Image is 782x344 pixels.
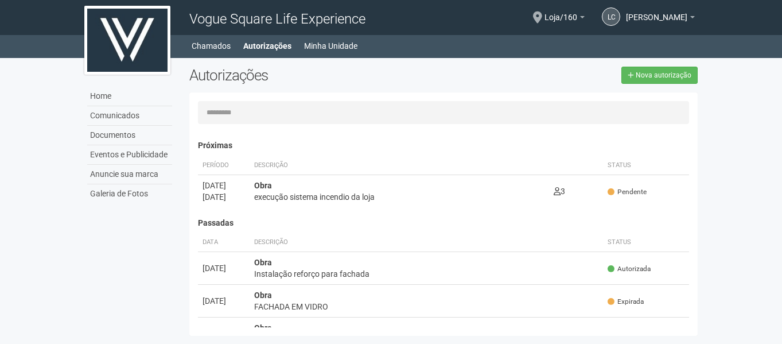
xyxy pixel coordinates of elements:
span: Nova autorização [636,71,691,79]
h4: Passadas [198,219,690,227]
div: FACHADA EM VIDRO [254,301,599,312]
span: Luís Carlos Pereira da Silva Júnior [626,2,687,22]
th: Data [198,233,250,252]
a: Documentos [87,126,172,145]
span: Expirada [608,297,644,307]
strong: Obra [254,258,272,267]
a: Anuncie sua marca [87,165,172,184]
a: Galeria de Fotos [87,184,172,203]
a: Nova autorização [621,67,698,84]
strong: Obra [254,181,272,190]
h2: Autorizações [189,67,435,84]
th: Descrição [250,156,549,175]
a: [PERSON_NAME] [626,14,695,24]
th: Descrição [250,233,604,252]
span: Pendente [608,187,647,197]
a: LC [602,7,620,26]
a: Eventos e Publicidade [87,145,172,165]
a: Home [87,87,172,106]
img: logo.jpg [84,6,170,75]
strong: Obra [254,323,272,333]
h4: Próximas [198,141,690,150]
a: Loja/160 [544,14,585,24]
span: Vogue Square Life Experience [189,11,365,27]
div: [DATE] [203,262,245,274]
strong: Obra [254,291,272,300]
span: 3 [554,187,565,196]
div: [DATE] [203,191,245,203]
th: Status [603,156,689,175]
a: Comunicados [87,106,172,126]
span: Autorizada [608,264,651,274]
a: Autorizações [243,38,291,54]
a: Minha Unidade [304,38,357,54]
span: Loja/160 [544,2,577,22]
a: Chamados [192,38,231,54]
div: [DATE] [203,180,245,191]
th: Período [198,156,250,175]
div: [DATE] [203,295,245,307]
div: execução sistema incendio da loja [254,191,544,203]
th: Status [603,233,689,252]
div: Instalação reforço para fachada [254,268,599,280]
